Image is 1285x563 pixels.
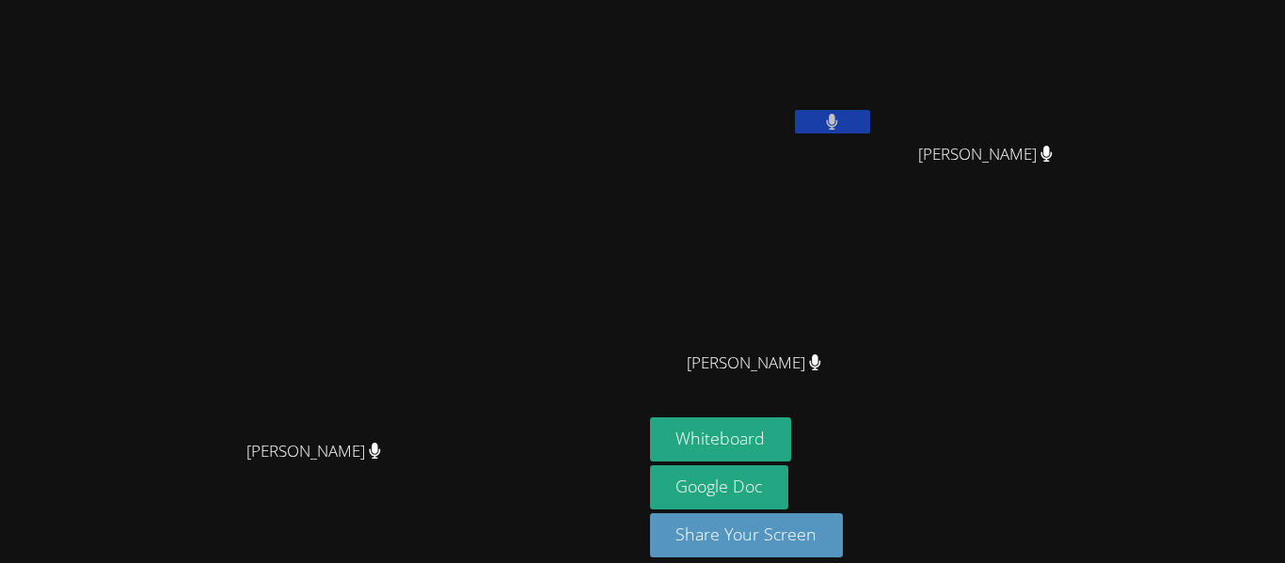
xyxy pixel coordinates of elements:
[918,141,1053,168] span: [PERSON_NAME]
[650,513,844,557] button: Share Your Screen
[246,438,381,465] span: [PERSON_NAME]
[650,465,789,509] a: Google Doc
[687,350,821,377] span: [PERSON_NAME]
[650,417,792,461] button: Whiteboard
